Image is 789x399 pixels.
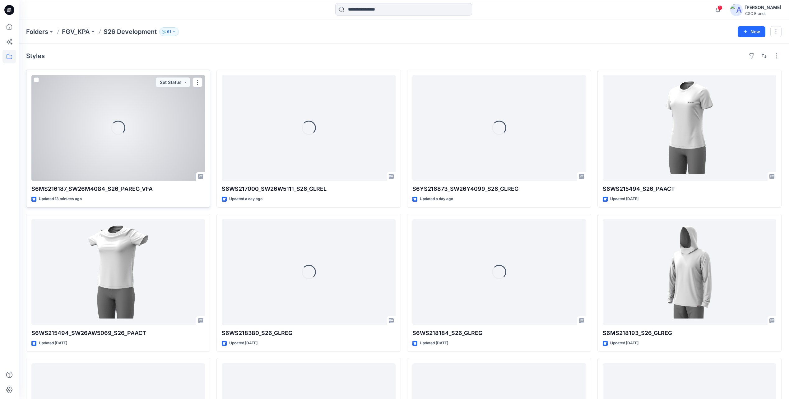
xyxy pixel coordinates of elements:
a: S6WS215494_S26_PAACT [603,75,776,181]
button: 61 [159,27,179,36]
p: S6WS218184_S26_GLREG [412,329,586,337]
a: S6MS218193_S26_GLREG [603,219,776,325]
p: Updated 13 minutes ago [39,196,82,202]
p: Updated a day ago [229,196,262,202]
h4: Styles [26,52,45,60]
p: S6WS218380_S26_GLREG [222,329,395,337]
a: FGV_KPA [62,27,90,36]
span: 1 [717,5,722,10]
p: Updated [DATE] [229,340,258,346]
p: S6YS216873_SW26Y4099_S26_GLREG [412,185,586,193]
p: 61 [167,28,171,35]
p: Updated [DATE] [610,340,638,346]
a: S6WS215494_SW26AW5069_S26_PAACT [31,219,205,325]
div: [PERSON_NAME] [745,4,781,11]
div: CSC Brands [745,11,781,16]
p: S26 Development [104,27,157,36]
p: S6MS216187_SW26M4084_S26_PAREG_VFA [31,185,205,193]
p: Updated a day ago [420,196,453,202]
p: Updated [DATE] [420,340,448,346]
p: S6WS217000_SW26W5111_S26_GLREL [222,185,395,193]
p: S6WS215494_SW26AW5069_S26_PAACT [31,329,205,337]
a: Folders [26,27,48,36]
p: Updated [DATE] [610,196,638,202]
img: avatar [730,4,743,16]
p: S6WS215494_S26_PAACT [603,185,776,193]
p: S6MS218193_S26_GLREG [603,329,776,337]
button: New [738,26,765,37]
p: Updated [DATE] [39,340,67,346]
